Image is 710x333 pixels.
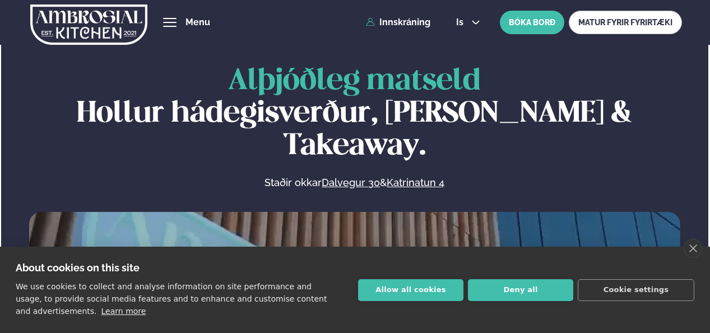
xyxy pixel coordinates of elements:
[578,279,694,301] button: Cookie settings
[163,16,177,29] button: hamburger
[29,65,681,163] h1: Hollur hádegisverður, [PERSON_NAME] & Takeaway.
[456,18,467,27] span: is
[101,307,146,316] a: Learn more
[143,176,567,189] p: Staðir okkar &
[447,18,489,27] button: is
[16,282,327,316] p: We use cookies to collect and analyse information on site performance and usage, to provide socia...
[366,17,430,27] a: Innskráning
[684,239,702,258] a: close
[569,11,682,34] a: MATUR FYRIR FYRIRTÆKI
[322,176,380,189] a: Dalvegur 30
[228,67,481,95] span: Alþjóðleg matseld
[468,279,573,301] button: Deny all
[358,279,463,301] button: Allow all cookies
[30,2,147,48] img: logo
[387,176,444,189] a: Katrinatun 4
[500,11,564,34] button: BÓKA BORÐ
[16,262,140,274] strong: About cookies on this site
